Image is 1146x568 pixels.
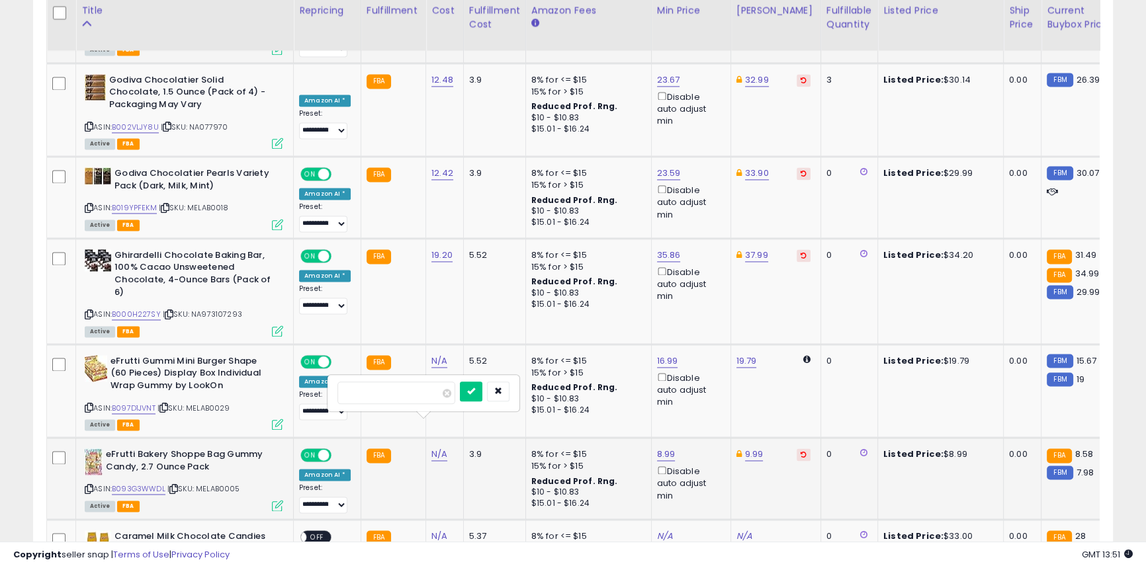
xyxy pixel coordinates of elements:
[431,3,458,17] div: Cost
[302,356,318,367] span: ON
[469,3,520,31] div: Fulfillment Cost
[431,73,453,87] a: 12.48
[469,355,515,367] div: 5.52
[1075,249,1097,261] span: 31.49
[1077,167,1100,179] span: 30.07
[883,249,993,261] div: $34.20
[657,464,721,501] div: Disable auto adjust min
[1009,249,1031,261] div: 0.00
[745,73,769,87] a: 32.99
[117,419,140,430] span: FBA
[85,355,107,382] img: 61OaSxiLEDS._SL40_.jpg
[117,501,140,512] span: FBA
[299,270,351,282] div: Amazon AI *
[531,74,641,86] div: 8% for <= $15
[657,183,721,220] div: Disable auto adjust min
[330,356,351,367] span: OFF
[367,249,391,264] small: FBA
[299,376,351,387] div: Amazon AI *
[330,169,351,180] span: OFF
[745,448,764,461] a: 9.99
[883,249,944,261] b: Listed Price:
[736,3,815,17] div: [PERSON_NAME]
[299,95,351,106] div: Amazon AI *
[1047,354,1073,368] small: FBM
[106,448,267,476] b: eFrutti Bakery Shoppe Bag Gummy Candy, 2.7 Ounce Pack
[299,284,351,314] div: Preset:
[826,355,867,367] div: 0
[1077,466,1094,479] span: 7.98
[85,501,115,512] span: All listings currently available for purchase on Amazon
[157,403,230,413] span: | SKU: MELAB0029
[431,354,447,368] a: N/A
[736,169,742,177] i: This overrides the store level Dynamic Max Price for this listing
[159,202,229,213] span: | SKU: MELAB0018
[1077,286,1100,298] span: 29.99
[299,202,351,232] div: Preset:
[299,109,351,139] div: Preset:
[883,448,993,460] div: $8.99
[113,548,169,561] a: Terms of Use
[1047,268,1071,282] small: FBA
[1009,3,1036,31] div: Ship Price
[657,448,676,461] a: 8.99
[657,370,721,408] div: Disable auto adjust min
[117,138,140,149] span: FBA
[736,354,757,368] a: 19.79
[657,167,681,180] a: 23.59
[1047,372,1073,386] small: FBM
[531,487,641,498] div: $10 - $10.83
[1047,3,1115,31] div: Current Buybox Price
[531,261,641,273] div: 15% for > $15
[13,549,230,561] div: seller snap | |
[469,74,515,86] div: 3.9
[161,122,228,132] span: | SKU: NA077970
[163,309,242,319] span: | SKU: NA973107293
[531,124,641,135] div: $15.01 - $16.24
[531,3,646,17] div: Amazon Fees
[85,448,103,475] img: 51q3N9115nL._SL40_.jpg
[1077,73,1100,86] span: 26.39
[1077,354,1097,367] span: 15.67
[883,167,993,179] div: $29.99
[171,548,230,561] a: Privacy Policy
[85,220,115,231] span: All listings currently available for purchase on Amazon
[367,167,391,182] small: FBA
[431,249,453,262] a: 19.20
[1075,267,1100,280] span: 34.99
[883,355,993,367] div: $19.79
[531,101,618,112] b: Reduced Prof. Rng.
[531,288,641,299] div: $10 - $10.83
[826,448,867,460] div: 0
[367,355,391,370] small: FBA
[883,73,944,86] b: Listed Price:
[1009,448,1031,460] div: 0.00
[657,3,725,17] div: Min Price
[883,354,944,367] b: Listed Price:
[85,74,106,101] img: 51eYKMl-WKL._SL40_.jpg
[657,354,678,368] a: 16.99
[1047,466,1073,479] small: FBM
[531,498,641,509] div: $15.01 - $16.24
[1047,448,1071,463] small: FBA
[883,167,944,179] b: Listed Price:
[85,74,283,147] div: ASIN:
[110,355,271,395] b: eFrutti Gummi Mini Burger Shape (60 Pieces) Display Box Individual Wrap Gummy by LookOn
[826,167,867,179] div: 0
[85,249,111,271] img: 51nVv5rHdjL._SL40_.jpg
[167,483,240,494] span: | SKU: MELAB0005
[109,74,270,114] b: Godiva Chocolatier Solid Chocolate, 1.5 Ounce (Pack of 4) - Packaging May Vary
[657,264,721,302] div: Disable auto adjust min
[299,483,351,513] div: Preset:
[1009,74,1031,86] div: 0.00
[883,448,944,460] b: Listed Price:
[801,170,807,177] i: Revert to store-level Dynamic Max Price
[469,167,515,179] div: 3.9
[299,3,355,17] div: Repricing
[531,367,641,379] div: 15% for > $15
[531,17,539,29] small: Amazon Fees.
[330,251,351,262] span: OFF
[883,74,993,86] div: $30.14
[531,86,641,98] div: 15% for > $15
[85,326,115,337] span: All listings currently available for purchase on Amazon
